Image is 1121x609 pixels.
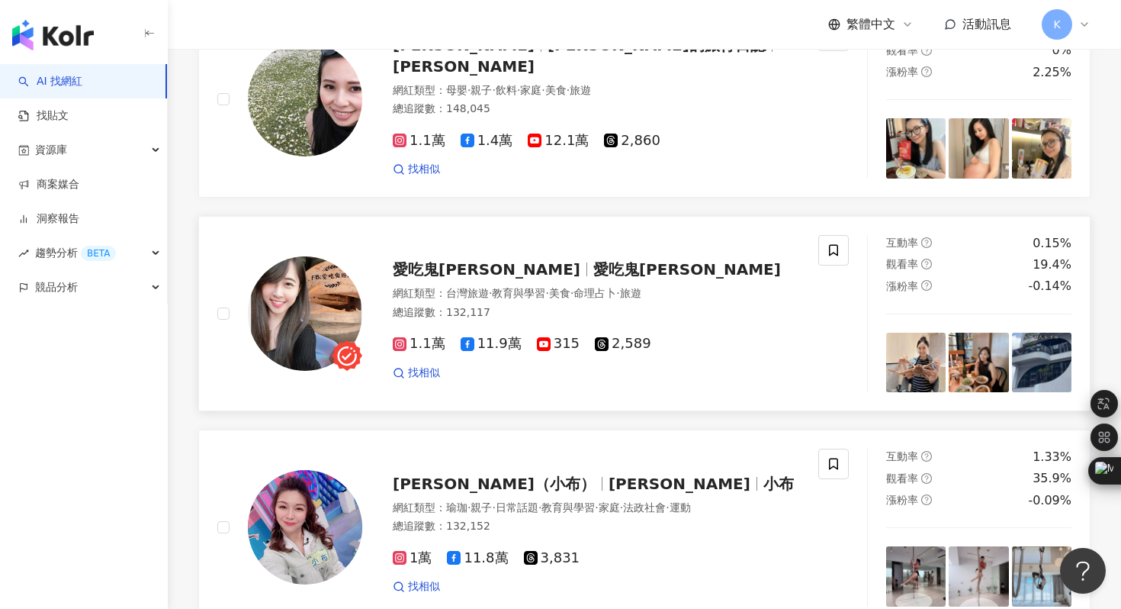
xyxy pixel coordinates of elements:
[18,74,82,89] a: searchAI 找網紅
[886,546,946,606] img: post-image
[670,501,691,514] span: 運動
[537,336,580,352] span: 315
[496,84,517,96] span: 飲料
[962,17,1011,31] span: 活動訊息
[921,237,932,248] span: question-circle
[1033,64,1071,81] div: 2.25%
[1053,16,1060,33] span: K
[393,162,440,177] a: 找相似
[393,101,800,117] div: 總追蹤數 ： 148,045
[886,494,918,506] span: 漲粉率
[886,237,918,249] span: 互動率
[548,36,766,54] span: [PERSON_NAME]的旅行日誌
[1028,278,1071,295] div: -0.14%
[517,84,520,96] span: ·
[949,333,1008,392] img: post-image
[492,501,495,514] span: ·
[198,216,1090,412] a: KOL Avatar愛吃鬼[PERSON_NAME]愛吃鬼[PERSON_NAME]網紅類型：台灣旅遊·教育與學習·美食·命理占卜·旅遊總追蹤數：132,1171.1萬11.9萬3152,589...
[886,258,918,270] span: 觀看率
[18,248,29,259] span: rise
[595,501,598,514] span: ·
[599,501,620,514] span: 家庭
[35,133,67,167] span: 資源庫
[446,84,467,96] span: 母嬰
[393,260,580,279] span: 愛吃鬼[PERSON_NAME]
[492,84,495,96] span: ·
[609,475,750,493] span: [PERSON_NAME]
[949,546,1008,606] img: post-image
[393,83,800,98] div: 網紅類型 ：
[198,2,1090,198] a: KOL Avatar[PERSON_NAME][PERSON_NAME]的旅行日誌[PERSON_NAME]網紅類型：母嬰·親子·飲料·家庭·美食·旅遊總追蹤數：148,0451.1萬1.4萬1...
[248,470,362,585] img: KOL Avatar
[492,287,545,299] span: 教育與學習
[393,501,800,516] div: 網紅類型 ：
[528,133,589,149] span: 12.1萬
[471,84,492,96] span: 親子
[549,287,570,299] span: 美食
[1028,492,1071,509] div: -0.09%
[461,336,522,352] span: 11.9萬
[666,501,669,514] span: ·
[886,450,918,462] span: 互動率
[12,20,94,50] img: logo
[567,84,570,96] span: ·
[541,84,544,96] span: ·
[393,519,800,534] div: 總追蹤數 ： 132,152
[573,287,616,299] span: 命理占卜
[18,108,69,124] a: 找貼文
[1012,118,1071,178] img: post-image
[541,501,595,514] span: 教育與學習
[393,36,535,54] span: [PERSON_NAME]
[393,366,440,381] a: 找相似
[1012,546,1071,606] img: post-image
[1060,548,1106,594] iframe: Help Scout Beacon - Open
[604,133,660,149] span: 2,860
[1052,42,1071,59] div: 0%
[393,133,445,149] span: 1.1萬
[886,44,918,56] span: 觀看率
[489,287,492,299] span: ·
[393,305,800,321] div: 總追蹤數 ： 132,117
[447,550,508,566] span: 11.8萬
[248,42,362,156] img: KOL Avatar
[545,287,548,299] span: ·
[921,495,932,505] span: question-circle
[763,475,794,493] span: 小布
[921,473,932,484] span: question-circle
[393,57,535,76] span: [PERSON_NAME]
[35,236,116,270] span: 趨勢分析
[461,133,513,149] span: 1.4萬
[623,501,666,514] span: 法政社會
[620,501,623,514] span: ·
[408,579,440,594] span: 找相似
[846,16,895,33] span: 繁體中文
[1033,235,1071,252] div: 0.15%
[393,579,440,594] a: 找相似
[524,550,580,566] span: 3,831
[18,177,79,192] a: 商案媒合
[886,118,946,178] img: post-image
[35,270,78,304] span: 競品分析
[446,287,489,299] span: 台灣旅遊
[570,287,573,299] span: ·
[1033,256,1071,273] div: 19.4%
[620,287,641,299] span: 旅遊
[538,501,541,514] span: ·
[1012,333,1071,392] img: post-image
[595,336,651,352] span: 2,589
[921,66,932,77] span: question-circle
[593,260,781,279] span: 愛吃鬼[PERSON_NAME]
[393,550,432,566] span: 1萬
[520,84,541,96] span: 家庭
[18,211,79,227] a: 洞察報告
[886,333,946,392] img: post-image
[81,246,116,261] div: BETA
[921,280,932,291] span: question-circle
[886,472,918,485] span: 觀看率
[393,475,596,493] span: [PERSON_NAME]（小布）
[921,451,932,462] span: question-circle
[886,66,918,78] span: 漲粉率
[467,84,471,96] span: ·
[408,162,440,177] span: 找相似
[393,286,800,301] div: 網紅類型 ：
